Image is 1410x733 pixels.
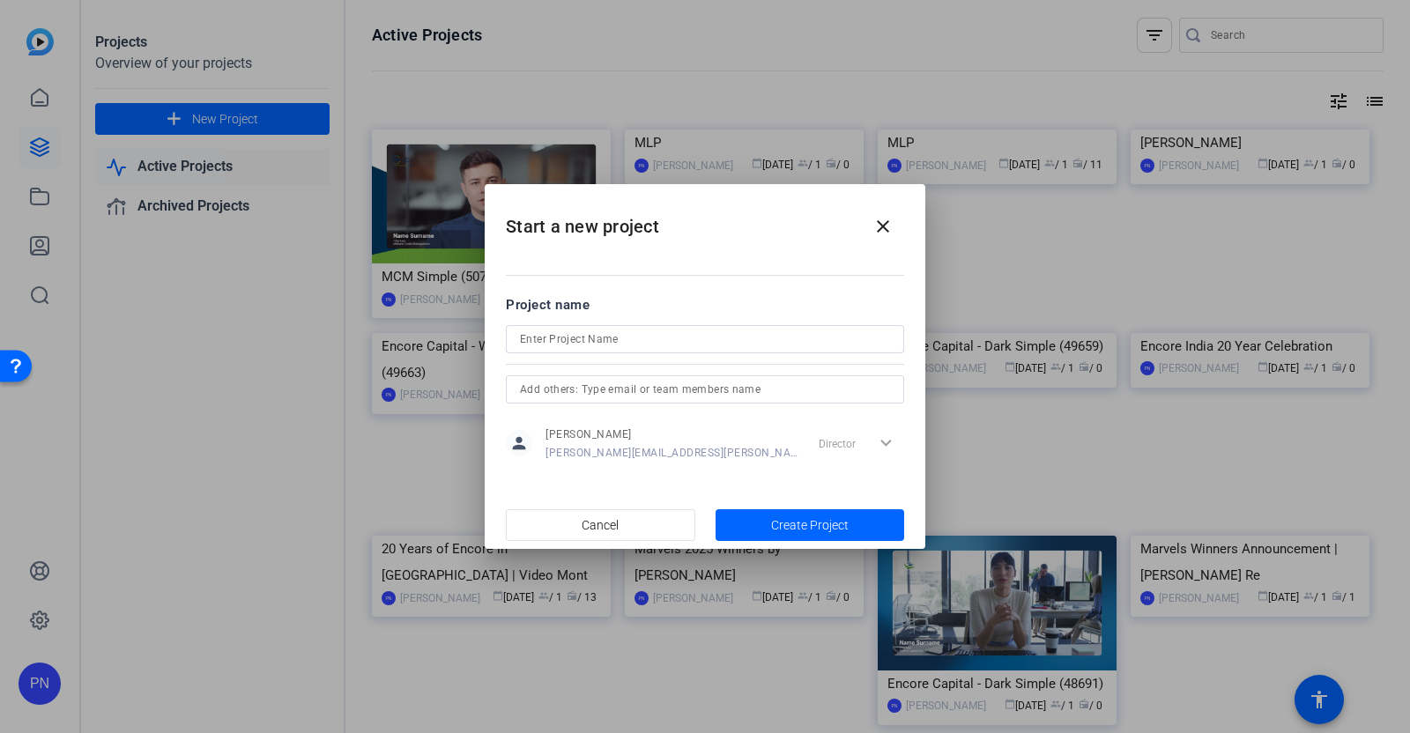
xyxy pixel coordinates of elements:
[506,295,904,315] div: Project name
[545,446,798,460] span: [PERSON_NAME][EMAIL_ADDRESS][PERSON_NAME][DOMAIN_NAME]
[485,184,925,255] h2: Start a new project
[520,379,890,400] input: Add others: Type email or team members name
[545,427,798,441] span: [PERSON_NAME]
[771,516,849,535] span: Create Project
[872,216,894,237] mat-icon: close
[506,430,532,456] mat-icon: person
[716,509,905,541] button: Create Project
[582,508,619,542] span: Cancel
[520,329,890,350] input: Enter Project Name
[506,509,695,541] button: Cancel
